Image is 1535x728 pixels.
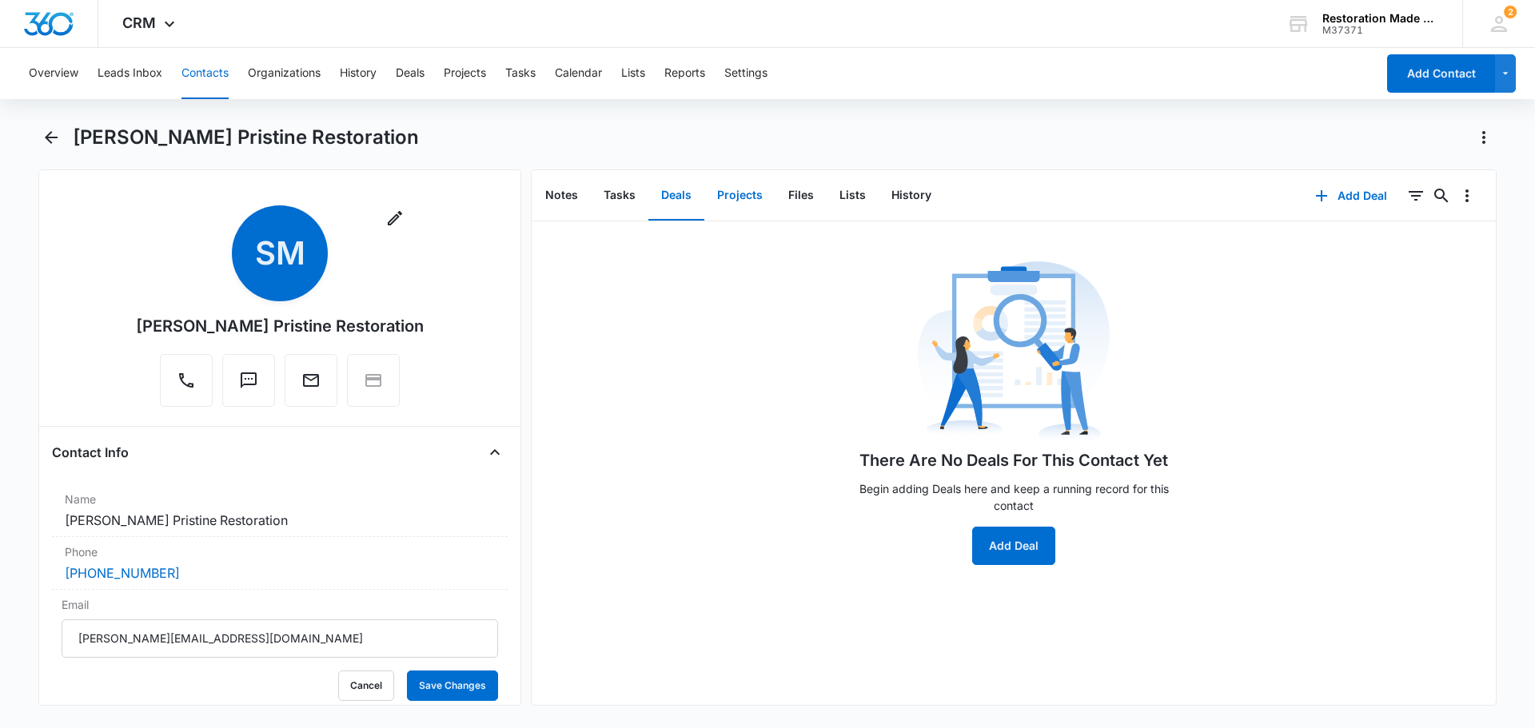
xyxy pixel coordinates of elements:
[65,491,495,507] label: Name
[704,171,775,221] button: Projects
[775,171,827,221] button: Files
[407,670,498,701] button: Save Changes
[846,480,1182,514] p: Begin adding Deals here and keep a running record for this contact
[505,48,536,99] button: Tasks
[52,443,129,462] h4: Contact Info
[222,379,275,392] a: Text
[1454,183,1480,209] button: Overflow Menu
[724,48,767,99] button: Settings
[38,125,63,150] button: Back
[160,379,213,392] a: Call
[65,543,495,560] label: Phone
[122,14,156,31] span: CRM
[222,354,275,407] button: Text
[285,354,337,407] button: Email
[532,171,591,221] button: Notes
[338,670,394,701] button: Cancel
[73,125,419,149] h1: [PERSON_NAME] Pristine Restoration
[340,48,377,99] button: History
[444,48,486,99] button: Projects
[972,527,1055,565] button: Add Deal
[859,448,1168,472] h1: There Are No Deals For This Contact Yet
[1471,125,1497,150] button: Actions
[482,440,508,465] button: Close
[827,171,879,221] button: Lists
[1387,54,1495,93] button: Add Contact
[591,171,648,221] button: Tasks
[52,537,508,590] div: Phone[PHONE_NUMBER]
[65,511,495,530] dd: [PERSON_NAME] Pristine Restoration
[62,596,498,613] label: Email
[248,48,321,99] button: Organizations
[396,48,425,99] button: Deals
[555,48,602,99] button: Calendar
[136,314,424,338] div: [PERSON_NAME] Pristine Restoration
[65,563,180,583] a: [PHONE_NUMBER]
[1322,25,1439,36] div: account id
[52,484,508,537] div: Name[PERSON_NAME] Pristine Restoration
[879,171,944,221] button: History
[1504,6,1517,18] span: 2
[232,205,328,301] span: SM
[62,619,498,658] input: Email
[1403,183,1429,209] button: Filters
[1504,6,1517,18] div: notifications count
[160,354,213,407] button: Call
[1322,12,1439,25] div: account name
[648,171,704,221] button: Deals
[1299,177,1403,215] button: Add Deal
[29,48,78,99] button: Overview
[181,48,229,99] button: Contacts
[98,48,162,99] button: Leads Inbox
[285,379,337,392] a: Email
[664,48,705,99] button: Reports
[1429,183,1454,209] button: Search...
[621,48,645,99] button: Lists
[918,257,1110,448] img: No Data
